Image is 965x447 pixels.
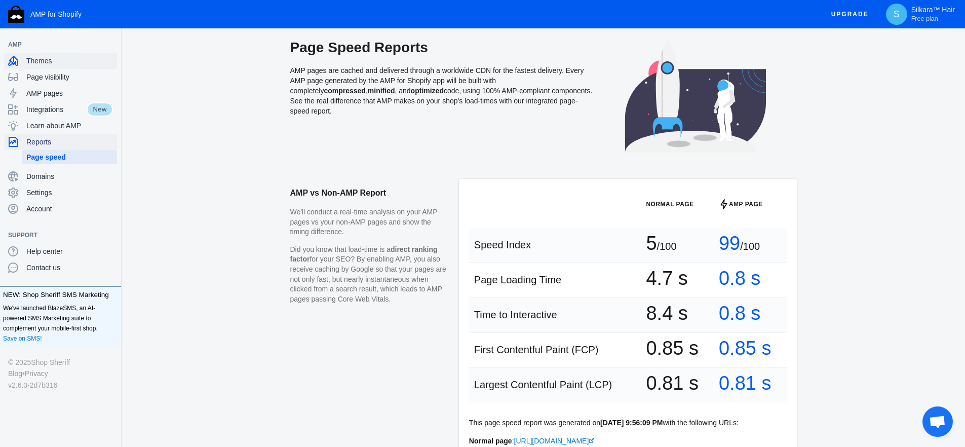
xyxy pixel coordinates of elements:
[26,246,113,256] span: Help center
[368,87,395,95] strong: minified
[922,406,953,437] div: Open chat
[26,152,113,162] span: Page speed
[26,121,113,131] span: Learn about AMP
[911,15,938,23] span: Free plan
[26,104,87,115] span: Integrations
[8,368,22,379] a: Blog
[26,72,113,82] span: Page visibility
[4,101,117,118] a: IntegrationsNew
[103,233,119,237] button: Add a sales channel
[324,87,365,95] strong: compressed
[4,85,117,101] a: AMP pages
[411,87,444,95] strong: optimized
[469,436,787,446] div: :
[8,368,113,379] div: •
[719,343,771,353] span: 0.85 s
[87,102,113,117] span: New
[892,9,902,19] span: S
[22,150,117,164] a: Page speed
[514,437,595,445] a: [URL][DOMAIN_NAME]
[8,40,103,50] span: AMP
[290,179,449,207] h2: AMP vs Non-AMP Report
[823,5,877,24] button: Upgrade
[646,273,687,283] span: 4.7 s
[729,199,763,209] span: AMP Page
[719,273,760,283] span: 0.8 s
[469,418,787,428] p: This page speed report was generated on with the following URLs:
[290,245,449,305] p: Did you know that load-time is a for your SEO? By enabling AMP, you also receive caching by Googl...
[911,6,955,23] p: Silkara™ Hair
[657,241,677,252] span: /100
[719,308,760,318] span: 0.8 s
[474,379,612,390] span: Largest Contentful Paint (LCP)
[474,309,557,320] span: Time to Interactive
[4,184,117,201] a: Settings
[831,5,869,23] span: Upgrade
[31,357,70,368] a: Shop Sheriff
[4,69,117,85] a: Page visibility
[8,380,113,391] div: v2.6.0-2d7b316
[646,343,699,353] span: 0.85 s
[26,56,113,66] span: Themes
[103,43,119,47] button: Add a sales channel
[4,168,117,184] a: Domains
[26,137,113,147] span: Reports
[600,419,663,427] strong: [DATE] 9:56:09 PM
[474,344,599,355] span: First Contentful Paint (FCP)
[646,308,687,318] span: 8.4 s
[8,357,113,368] div: © 2025
[26,263,113,273] span: Contact us
[4,118,117,134] a: Learn about AMP
[4,201,117,217] a: Account
[290,207,449,237] p: We'll conduct a real-time analysis on your AMP pages vs your non-AMP pages and show the timing di...
[4,134,117,150] a: Reports
[646,378,699,388] span: 0.81 s
[646,199,709,209] h6: Normal Page
[646,238,657,248] span: 5
[474,274,561,285] span: Page Loading Time
[26,204,113,214] span: Account
[4,53,117,69] a: Themes
[3,333,42,344] a: Save on SMS!
[30,10,82,18] span: AMP for Shopify
[740,241,760,252] span: /100
[26,88,113,98] span: AMP pages
[25,368,48,379] a: Privacy
[4,259,117,276] a: Contact us
[8,230,103,240] span: Support
[290,39,594,163] div: AMP pages are cached and delivered through a worldwide CDN for the fastest delivery. Every AMP pa...
[290,39,594,57] h2: Page Speed Reports
[719,238,740,248] span: 99
[719,378,771,388] span: 0.81 s
[26,188,113,198] span: Settings
[469,437,512,445] strong: Normal page
[474,239,531,250] span: Speed Index
[26,171,113,181] span: Domains
[8,6,24,23] img: Shop Sheriff Logo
